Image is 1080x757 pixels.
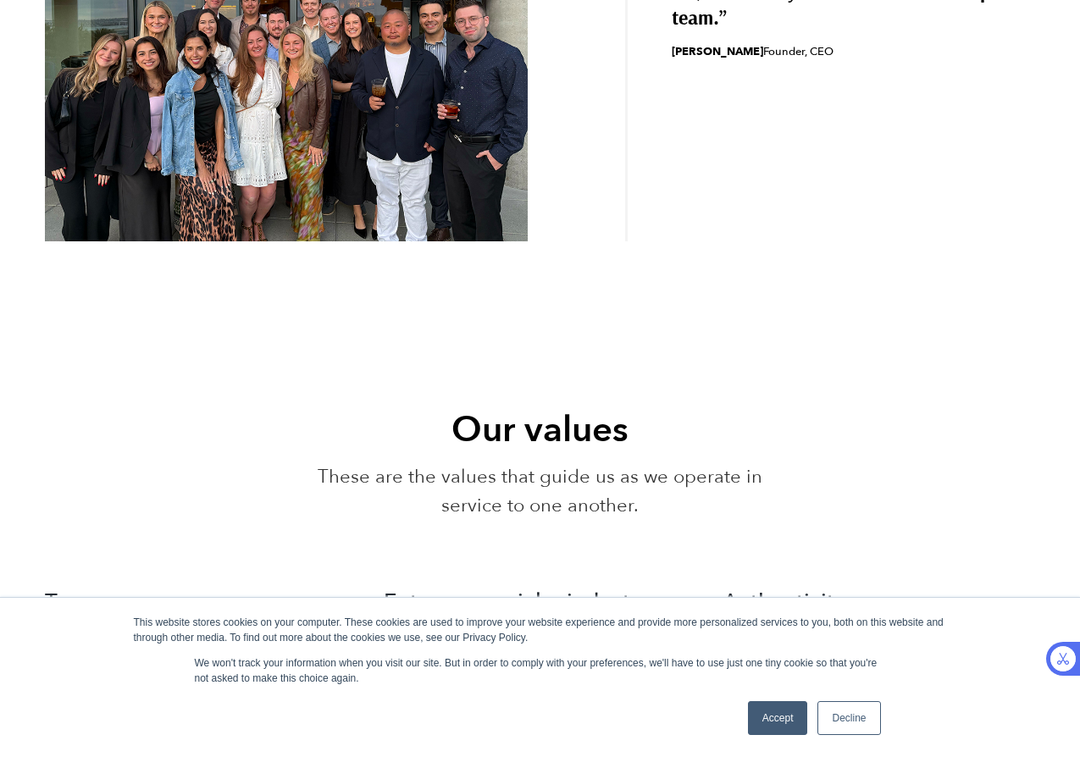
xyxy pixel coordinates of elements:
[817,701,880,735] a: Decline
[748,701,808,735] a: Accept
[316,462,765,520] p: These are the values that guide us as we operate in service to one another.
[316,406,765,454] h2: Our values
[134,615,947,645] div: This website stores cookies on your computer. These cookies are used to improve your website expe...
[45,588,358,616] h3: Transparency
[384,588,697,616] h3: Entrepreneurial mindset
[723,588,1036,616] h3: Authenticity
[195,655,886,686] p: We won't track your information when you visit our site. But in order to comply with your prefere...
